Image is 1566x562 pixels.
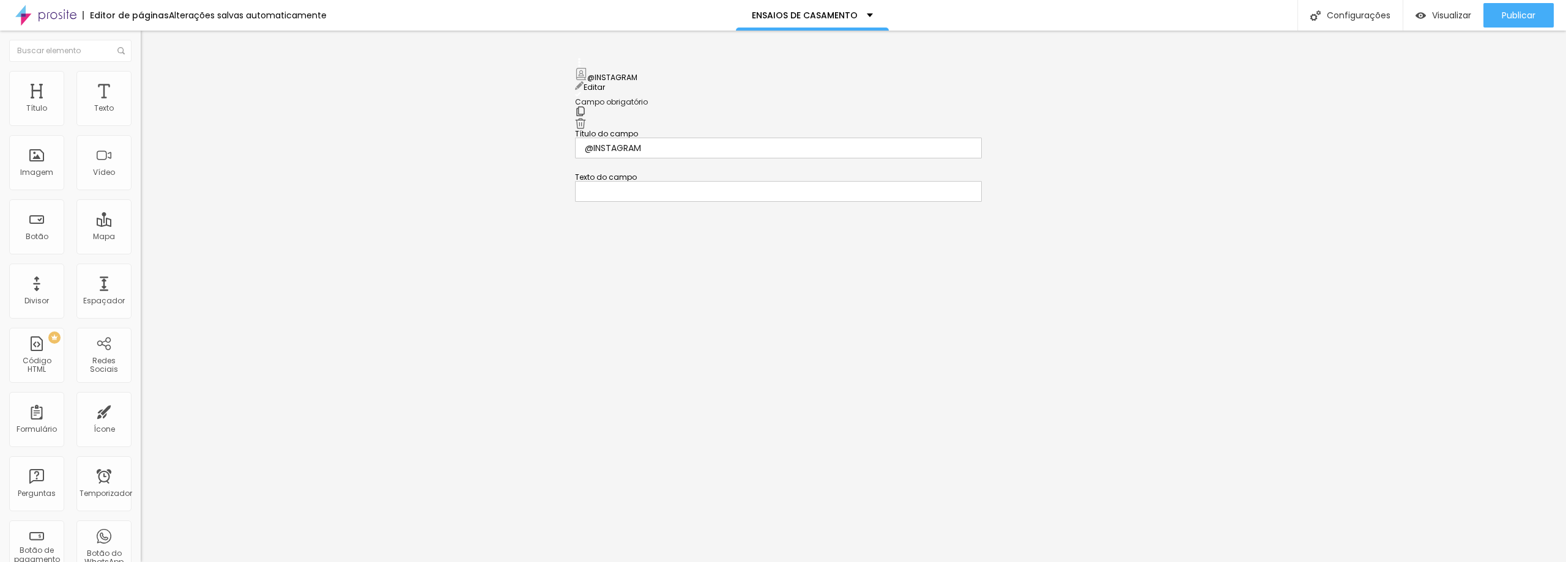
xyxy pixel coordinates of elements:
button: Visualizar [1403,3,1483,28]
font: Imagem [20,167,53,177]
font: Perguntas [18,488,56,498]
font: Texto [94,103,114,113]
font: Divisor [24,295,49,306]
img: Ícone [117,47,125,54]
input: Buscar elemento [9,40,132,62]
font: Publicar [1502,9,1535,21]
font: Mapa [93,231,115,242]
font: Configurações [1327,9,1390,21]
img: Ícone [1310,10,1321,21]
img: view-1.svg [1416,10,1426,21]
font: Vídeo [93,167,115,177]
font: Código HTML [23,355,51,374]
font: Botão [26,231,48,242]
button: Publicar [1483,3,1554,28]
font: Espaçador [83,295,125,306]
font: Alterações salvas automaticamente [169,9,327,21]
font: Redes Sociais [90,355,118,374]
font: ENSAIOS DE CASAMENTO [752,9,858,21]
font: Ícone [94,424,115,434]
font: Título [26,103,47,113]
font: Visualizar [1432,9,1471,21]
font: Formulário [17,424,57,434]
font: Temporizador [80,488,132,498]
font: Editor de páginas [90,9,169,21]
